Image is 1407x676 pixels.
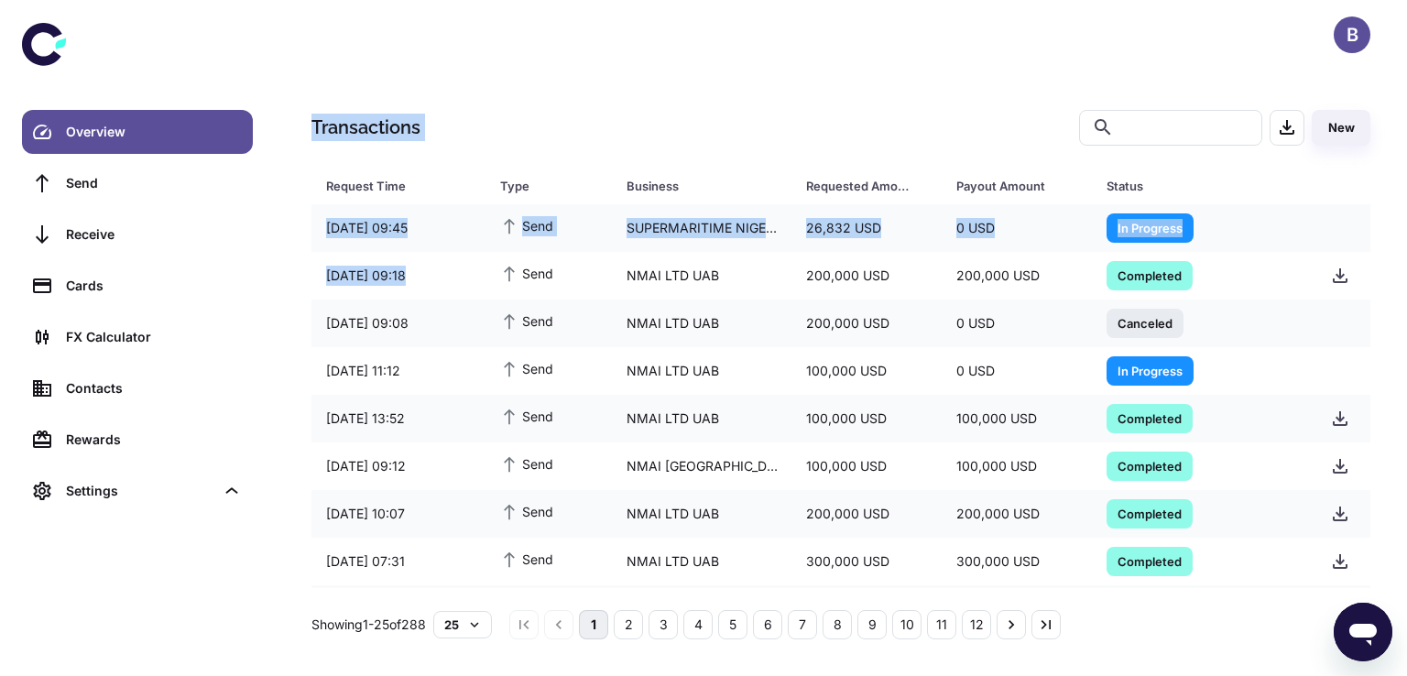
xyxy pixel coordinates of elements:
[500,263,553,283] span: Send
[500,358,553,378] span: Send
[791,211,942,245] div: 26,832 USD
[66,276,242,296] div: Cards
[927,610,956,639] button: Go to page 11
[788,610,817,639] button: Go to page 7
[806,173,934,199] span: Requested Amount
[612,211,792,245] div: SUPERMARITIME NIGERIA LTD
[612,496,792,531] div: NMAI LTD UAB
[66,327,242,347] div: FX Calculator
[500,453,553,474] span: Send
[22,213,253,256] a: Receive
[1107,504,1193,522] span: Completed
[791,449,942,484] div: 100,000 USD
[311,306,485,341] div: [DATE] 09:08
[791,496,942,531] div: 200,000 USD
[326,173,478,199] span: Request Time
[612,401,792,436] div: NMAI LTD UAB
[791,306,942,341] div: 200,000 USD
[612,354,792,388] div: NMAI LTD UAB
[311,496,485,531] div: [DATE] 10:07
[892,610,922,639] button: Go to page 10
[683,610,713,639] button: Go to page 4
[612,449,792,484] div: NMAI [GEOGRAPHIC_DATA]
[500,215,553,235] span: Send
[806,173,911,199] div: Requested Amount
[22,366,253,410] a: Contacts
[22,264,253,308] a: Cards
[579,610,608,639] button: page 1
[1107,313,1183,332] span: Canceled
[500,311,553,331] span: Send
[962,610,991,639] button: Go to page 12
[22,161,253,205] a: Send
[1334,16,1370,53] button: B
[22,418,253,462] a: Rewards
[1107,361,1194,379] span: In Progress
[612,544,792,579] div: NMAI LTD UAB
[1107,173,1271,199] div: Status
[612,258,792,293] div: NMAI LTD UAB
[1334,603,1392,661] iframe: Button to launch messaging window
[326,173,454,199] div: Request Time
[791,258,942,293] div: 200,000 USD
[942,258,1092,293] div: 200,000 USD
[956,173,1085,199] span: Payout Amount
[66,378,242,398] div: Contacts
[311,449,485,484] div: [DATE] 09:12
[753,610,782,639] button: Go to page 6
[1107,173,1294,199] span: Status
[500,549,553,569] span: Send
[1107,266,1193,284] span: Completed
[1107,551,1193,570] span: Completed
[942,544,1092,579] div: 300,000 USD
[66,122,242,142] div: Overview
[311,211,485,245] div: [DATE] 09:45
[433,611,492,638] button: 25
[857,610,887,639] button: Go to page 9
[500,501,553,521] span: Send
[1107,409,1193,427] span: Completed
[614,610,643,639] button: Go to page 2
[612,306,792,341] div: NMAI LTD UAB
[942,401,1092,436] div: 100,000 USD
[1107,456,1193,474] span: Completed
[500,173,605,199] span: Type
[649,610,678,639] button: Go to page 3
[66,173,242,193] div: Send
[791,401,942,436] div: 100,000 USD
[22,110,253,154] a: Overview
[791,544,942,579] div: 300,000 USD
[956,173,1061,199] div: Payout Amount
[66,481,214,501] div: Settings
[311,114,420,141] h1: Transactions
[942,211,1092,245] div: 0 USD
[66,224,242,245] div: Receive
[311,354,485,388] div: [DATE] 11:12
[311,401,485,436] div: [DATE] 13:52
[311,615,426,635] p: Showing 1-25 of 288
[500,173,581,199] div: Type
[942,354,1092,388] div: 0 USD
[22,469,253,513] div: Settings
[311,258,485,293] div: [DATE] 09:18
[942,496,1092,531] div: 200,000 USD
[507,610,1063,639] nav: pagination navigation
[311,544,485,579] div: [DATE] 07:31
[1312,110,1370,146] button: New
[942,449,1092,484] div: 100,000 USD
[22,315,253,359] a: FX Calculator
[997,610,1026,639] button: Go to next page
[66,430,242,450] div: Rewards
[942,306,1092,341] div: 0 USD
[1031,610,1061,639] button: Go to last page
[500,406,553,426] span: Send
[1107,218,1194,236] span: In Progress
[718,610,747,639] button: Go to page 5
[791,354,942,388] div: 100,000 USD
[823,610,852,639] button: Go to page 8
